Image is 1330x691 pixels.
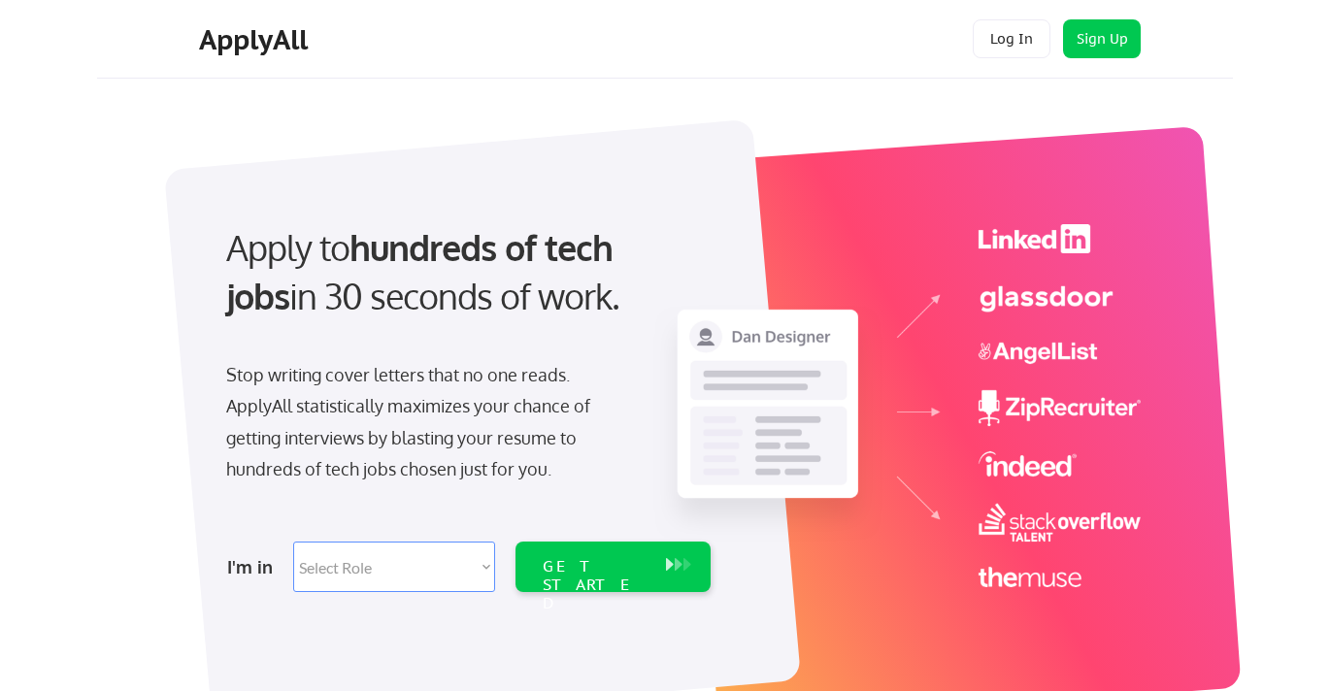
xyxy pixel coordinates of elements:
button: Log In [973,19,1050,58]
div: I'm in [227,551,282,582]
div: GET STARTED [543,557,647,613]
div: Stop writing cover letters that no one reads. ApplyAll statistically maximizes your chance of get... [226,359,625,485]
strong: hundreds of tech jobs [226,225,621,317]
button: Sign Up [1063,19,1141,58]
div: ApplyAll [199,23,314,56]
div: Apply to in 30 seconds of work. [226,223,703,321]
